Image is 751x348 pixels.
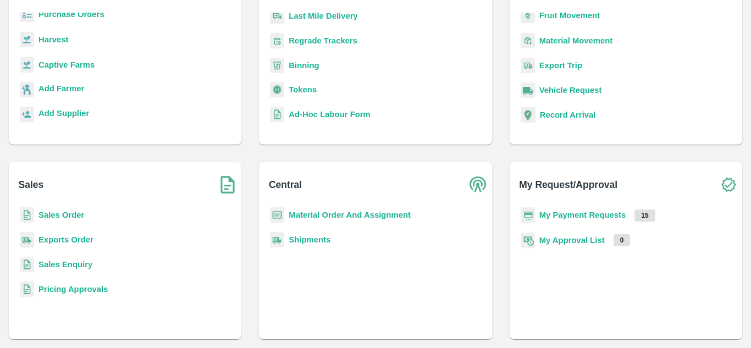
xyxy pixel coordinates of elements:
img: sales [20,281,34,297]
a: Fruit Movement [539,11,600,20]
a: Add Farmer [38,82,84,97]
img: centralMaterial [270,207,284,223]
img: recordArrival [521,107,535,123]
p: 15 [634,209,655,222]
p: 0 [614,234,631,246]
b: Add Farmer [38,84,84,93]
img: tokens [270,82,284,98]
img: harvest [20,31,34,48]
a: My Approval List [539,236,605,245]
a: Tokens [289,85,317,94]
a: Record Arrival [540,111,596,119]
b: Sales [19,177,44,192]
img: shipments [270,232,284,248]
a: Sales Enquiry [38,260,92,269]
a: Last Mile Delivery [289,12,357,20]
img: check [715,171,742,198]
img: sales [20,257,34,273]
img: bin [270,58,284,73]
img: vehicle [521,82,535,98]
a: Sales Order [38,211,84,219]
a: Add Supplier [38,107,89,122]
img: approval [521,232,535,248]
a: Pricing Approvals [38,285,108,294]
img: sales [270,107,284,123]
a: Captive Farms [38,60,95,69]
img: sales [20,207,34,223]
a: Purchase Orders [38,10,104,19]
img: fruit [521,8,535,24]
img: reciept [20,7,34,23]
img: supplier [20,107,34,123]
a: Vehicle Request [539,86,602,95]
img: shipments [20,232,34,248]
a: My Payment Requests [539,211,626,219]
a: Harvest [38,35,68,44]
a: Material Order And Assignment [289,211,411,219]
img: delivery [521,58,535,74]
img: central [465,171,492,198]
b: Add Supplier [38,109,89,118]
img: farmer [20,82,34,98]
a: Binning [289,61,319,70]
a: Regrade Trackers [289,36,357,45]
a: Export Trip [539,61,582,70]
img: payment [521,207,535,223]
a: Ad-Hoc Labour Form [289,110,370,119]
a: Exports Order [38,235,93,244]
img: delivery [270,8,284,24]
b: Central [269,177,302,192]
img: soSales [214,171,241,198]
b: My Request/Approval [519,177,617,192]
a: Shipments [289,235,330,244]
img: harvest [20,57,34,73]
img: material [521,32,535,49]
img: whTracker [270,33,284,49]
a: Material Movement [539,36,613,45]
